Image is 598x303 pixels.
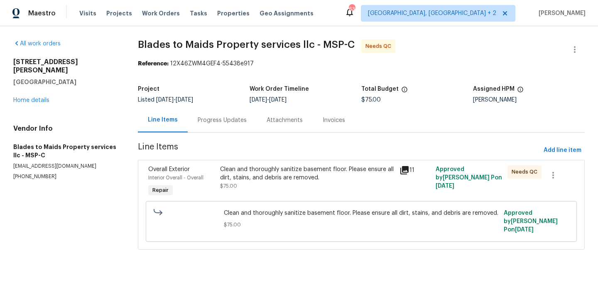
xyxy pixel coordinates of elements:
div: Progress Updates [198,116,247,124]
span: Repair [149,186,172,194]
span: [DATE] [156,97,174,103]
span: Needs QC [512,168,541,176]
h5: Work Order Timeline [250,86,309,92]
span: Blades to Maids Property services llc - MSP-C [138,40,355,50]
b: Reference: [138,61,169,67]
span: The total cost of line items that have been proposed by Opendoor. This sum includes line items th... [401,86,408,97]
span: Visits [79,9,96,17]
span: Overall Exterior [148,166,190,172]
a: Home details [13,97,49,103]
h5: Project [138,86,159,92]
p: [PHONE_NUMBER] [13,173,118,180]
h5: [GEOGRAPHIC_DATA] [13,78,118,86]
span: Tasks [190,10,207,16]
span: $75.00 [361,97,381,103]
span: [DATE] [436,183,454,189]
a: All work orders [13,41,61,47]
span: Approved by [PERSON_NAME] P on [436,166,502,189]
div: Clean and thoroughly sanitize basement floor. Please ensure all dirt, stains, and debris are remo... [220,165,395,182]
span: $75.00 [220,184,237,189]
h5: Total Budget [361,86,399,92]
span: [DATE] [250,97,267,103]
div: Line Items [148,116,178,124]
span: [PERSON_NAME] [535,9,586,17]
span: Listed [138,97,193,103]
button: Add line item [540,143,585,158]
div: [PERSON_NAME] [473,97,585,103]
span: Projects [106,9,132,17]
span: Geo Assignments [260,9,314,17]
span: The hpm assigned to this work order. [517,86,524,97]
span: [DATE] [269,97,287,103]
h4: Vendor Info [13,124,118,133]
span: Needs QC [365,42,395,50]
span: [DATE] [176,97,193,103]
span: Properties [217,9,250,17]
span: Work Orders [142,9,180,17]
div: 63 [349,5,355,13]
span: Approved by [PERSON_NAME] P on [504,210,558,233]
h2: [STREET_ADDRESS][PERSON_NAME] [13,58,118,75]
span: Add line item [544,145,581,156]
span: - [250,97,287,103]
div: Attachments [267,116,303,124]
div: 12X46ZWM4GEF4-55438e917 [138,60,585,68]
p: [EMAIL_ADDRESS][DOMAIN_NAME] [13,163,118,170]
span: - [156,97,193,103]
span: Line Items [138,143,540,158]
div: 11 [399,165,431,175]
h5: Assigned HPM [473,86,515,92]
span: Interior Overall - Overall [148,175,203,180]
span: [DATE] [515,227,534,233]
span: $75.00 [224,221,499,229]
span: Clean and thoroughly sanitize basement floor. Please ensure all dirt, stains, and debris are remo... [224,209,499,217]
span: [GEOGRAPHIC_DATA], [GEOGRAPHIC_DATA] + 2 [368,9,496,17]
h5: Blades to Maids Property services llc - MSP-C [13,143,118,159]
span: Maestro [28,9,56,17]
div: Invoices [323,116,345,124]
